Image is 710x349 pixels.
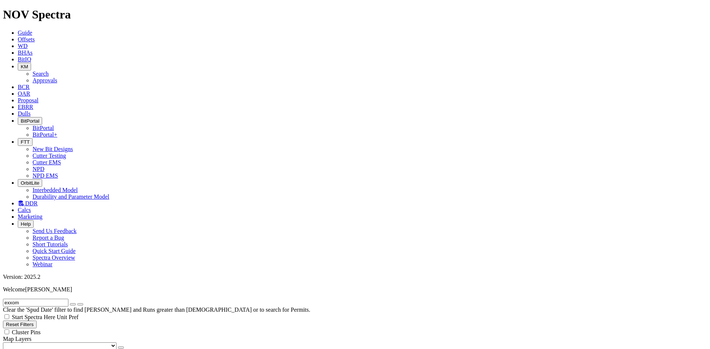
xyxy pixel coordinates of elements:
a: Calcs [18,207,31,213]
span: KM [21,64,28,69]
input: Start Spectra Here [4,314,9,319]
a: New Bit Designs [33,146,73,152]
a: DDR [18,200,38,206]
a: Send Us Feedback [33,228,77,234]
a: OAR [18,90,30,97]
a: Interbedded Model [33,187,78,193]
div: Version: 2025.2 [3,274,707,280]
a: Cutter EMS [33,159,61,165]
a: BitPortal+ [33,131,57,138]
a: Search [33,71,49,77]
a: Cutter Testing [33,153,66,159]
a: Approvals [33,77,57,83]
a: Spectra Overview [33,254,75,261]
a: Marketing [18,213,43,220]
a: WD [18,43,28,49]
a: Guide [18,30,32,36]
span: Start Spectra Here [12,314,55,320]
span: Help [21,221,31,227]
button: Help [18,220,34,228]
span: Cluster Pins [12,329,41,335]
button: KM [18,63,31,71]
p: Welcome [3,286,707,293]
span: [PERSON_NAME] [25,286,72,292]
span: BitPortal [21,118,39,124]
a: BitIQ [18,56,31,62]
input: Search [3,299,68,307]
span: Clear the 'Spud Date' filter to find [PERSON_NAME] and Runs greater than [DEMOGRAPHIC_DATA] or to... [3,307,310,313]
a: NPD EMS [33,172,58,179]
button: Reset Filters [3,321,37,328]
span: OrbitLite [21,180,39,186]
h1: NOV Spectra [3,8,707,21]
a: Report a Bug [33,235,64,241]
a: BHAs [18,49,33,56]
a: Durability and Parameter Model [33,194,109,200]
a: Offsets [18,36,35,42]
span: FTT [21,139,30,145]
a: EBRR [18,104,33,110]
a: Short Tutorials [33,241,68,247]
a: Webinar [33,261,53,267]
span: Unit Pref [57,314,78,320]
a: BCR [18,84,30,90]
a: BitPortal [33,125,54,131]
a: NPD [33,166,44,172]
a: Quick Start Guide [33,248,75,254]
button: BitPortal [18,117,42,125]
button: OrbitLite [18,179,42,187]
span: DDR [25,200,38,206]
span: Map Layers [3,336,31,342]
a: Dulls [18,110,31,117]
a: Proposal [18,97,38,103]
button: FTT [18,138,33,146]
